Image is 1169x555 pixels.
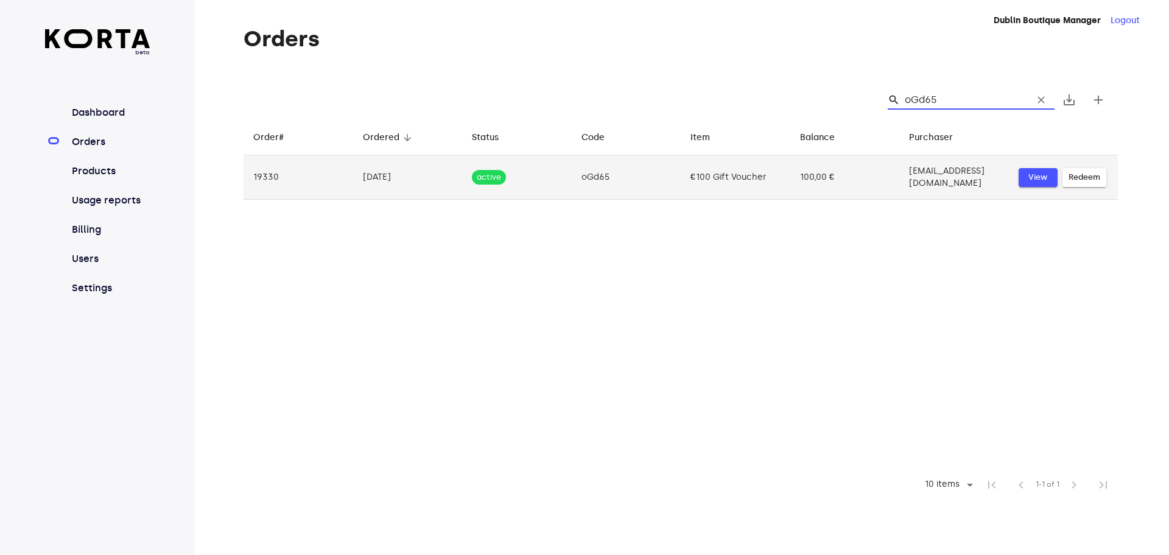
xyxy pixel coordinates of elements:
td: [DATE] [353,155,463,200]
span: Code [581,130,620,145]
td: oGd65 [572,155,681,200]
span: View [1025,171,1051,185]
button: Redeem [1062,168,1106,187]
span: Purchaser [909,130,969,145]
a: Dashboard [69,105,150,120]
span: Next Page [1059,470,1089,500]
span: Search [888,94,900,106]
span: Balance [800,130,851,145]
span: clear [1035,94,1047,106]
span: 1-1 of 1 [1036,479,1059,491]
a: Settings [69,281,150,295]
button: View [1019,168,1058,187]
button: Export [1055,85,1084,115]
button: Create new gift card [1084,85,1113,115]
td: 19330 [244,155,353,200]
input: Search [905,90,1023,110]
a: Products [69,164,150,179]
span: add [1091,93,1106,107]
div: Balance [800,130,835,145]
div: Purchaser [909,130,953,145]
div: Status [472,130,499,145]
button: Clear Search [1028,87,1055,113]
h1: Orders [244,27,1118,51]
span: arrow_downward [402,132,413,143]
div: Code [581,130,605,145]
button: Logout [1111,15,1140,27]
span: Status [472,130,514,145]
a: Orders [69,135,150,149]
td: [EMAIL_ADDRESS][DOMAIN_NAME] [899,155,1009,200]
a: beta [45,29,150,57]
img: Korta [45,29,150,48]
div: Ordered [363,130,399,145]
span: active [472,172,506,183]
a: Users [69,252,150,266]
span: save_alt [1062,93,1076,107]
strong: Dublin Boutique Manager [994,15,1101,26]
span: Redeem [1069,171,1100,185]
span: Order# [253,130,300,145]
div: 10 items [917,476,977,494]
span: Last Page [1089,470,1118,500]
a: Usage reports [69,193,150,208]
span: Item [690,130,726,145]
td: €100 Gift Voucher [681,155,790,200]
div: Order# [253,130,284,145]
span: First Page [977,470,1006,500]
div: 10 items [922,479,963,490]
a: Billing [69,222,150,237]
td: 100,00 € [790,155,900,200]
span: Previous Page [1006,470,1036,500]
span: Ordered [363,130,415,145]
span: beta [45,48,150,57]
div: Item [690,130,710,145]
